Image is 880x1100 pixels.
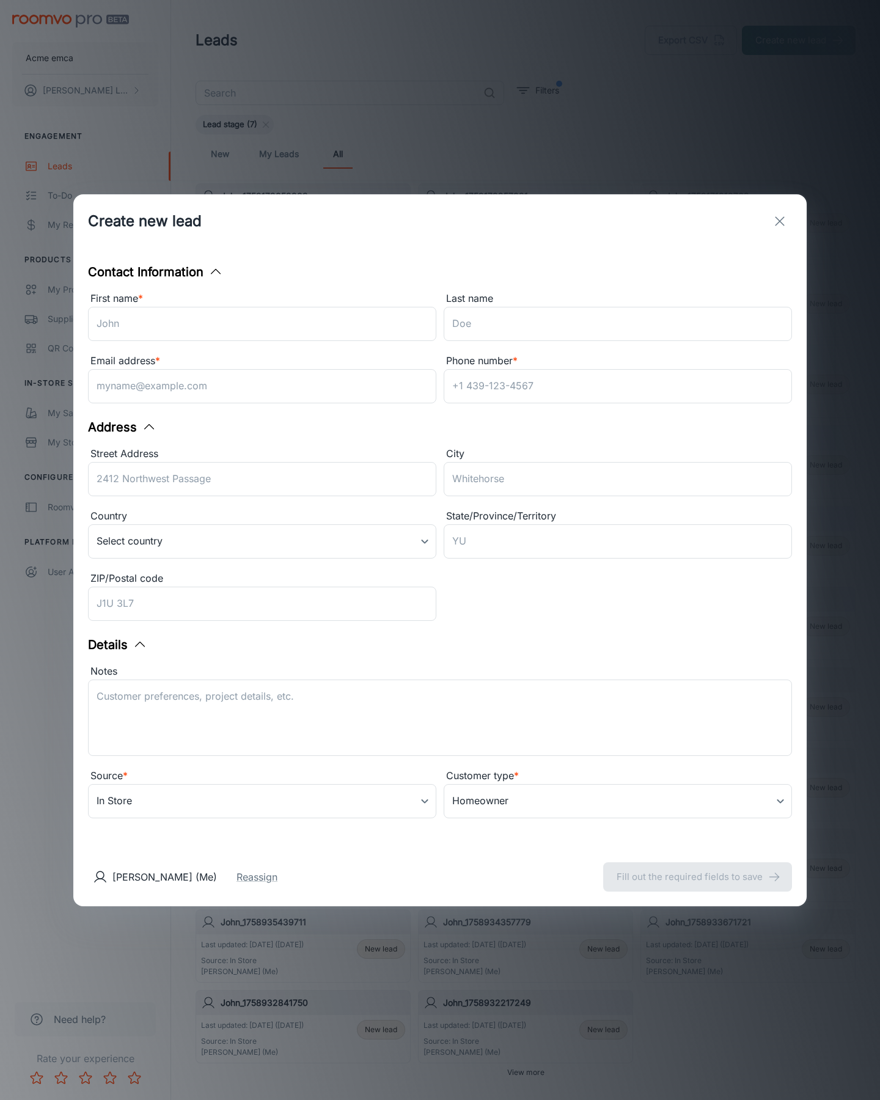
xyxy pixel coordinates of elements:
button: Reassign [237,870,277,884]
input: 2412 Northwest Passage [88,462,436,496]
input: Doe [444,307,792,341]
button: Address [88,418,156,436]
div: In Store [88,784,436,818]
button: Contact Information [88,263,223,281]
div: Customer type [444,768,792,784]
input: myname@example.com [88,369,436,403]
div: Homeowner [444,784,792,818]
div: Country [88,508,436,524]
h1: Create new lead [88,210,202,232]
div: City [444,446,792,462]
input: Whitehorse [444,462,792,496]
div: Phone number [444,353,792,369]
input: +1 439-123-4567 [444,369,792,403]
p: [PERSON_NAME] (Me) [112,870,217,884]
div: ZIP/Postal code [88,571,436,587]
div: Select country [88,524,436,559]
div: Last name [444,291,792,307]
div: First name [88,291,436,307]
div: Source [88,768,436,784]
div: State/Province/Territory [444,508,792,524]
div: Notes [88,664,792,680]
button: exit [768,209,792,233]
div: Street Address [88,446,436,462]
div: Email address [88,353,436,369]
input: John [88,307,436,341]
button: Details [88,636,147,654]
input: J1U 3L7 [88,587,436,621]
input: YU [444,524,792,559]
